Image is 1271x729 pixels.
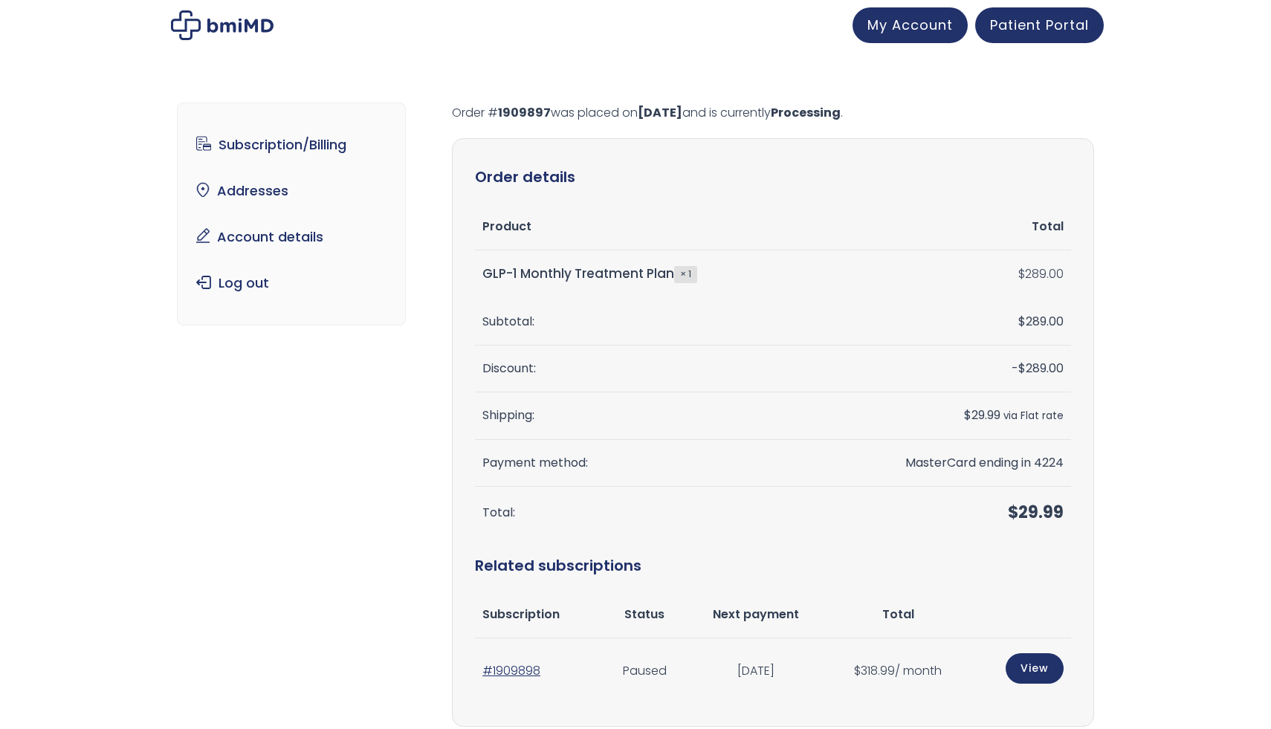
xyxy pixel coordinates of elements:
a: Subscription/Billing [189,129,395,161]
td: [DATE] [685,638,827,703]
a: Account details [189,221,395,253]
img: My account [171,10,274,40]
td: MasterCard ending in 4224 [815,440,1071,487]
span: $ [964,406,971,424]
span: $ [1008,501,1018,524]
td: GLP-1 Monthly Treatment Plan [475,250,815,298]
th: Shipping: [475,392,815,439]
h2: Related subscriptions [475,540,1071,592]
th: Total: [475,487,815,540]
span: My Account [867,16,953,34]
bdi: 289.00 [1018,265,1064,282]
span: 29.99 [1008,501,1064,524]
a: View [1006,653,1064,684]
span: Next payment [713,606,799,623]
span: $ [1018,265,1025,282]
a: Patient Portal [975,7,1104,43]
span: 318.99 [854,662,895,679]
th: Total [815,204,1071,250]
a: Addresses [189,175,395,207]
span: 289.00 [1018,313,1064,330]
span: $ [854,662,861,679]
span: $ [1018,313,1026,330]
td: - [815,346,1071,392]
nav: Account pages [177,103,407,325]
h2: Order details [475,161,1071,192]
a: #1909898 [482,662,540,679]
mark: [DATE] [638,104,682,121]
span: $ [1018,360,1026,377]
mark: Processing [771,104,841,121]
span: Patient Portal [990,16,1089,34]
th: Payment method: [475,440,815,487]
td: Paused [604,638,685,703]
small: via Flat rate [1003,409,1064,423]
span: Total [882,606,914,623]
td: / month [827,638,970,703]
span: 29.99 [964,406,1000,424]
p: Order # was placed on and is currently . [452,103,1094,123]
span: Status [624,606,664,623]
span: Subscription [482,606,560,623]
th: Discount: [475,346,815,392]
th: Product [475,204,815,250]
strong: × 1 [674,266,697,282]
a: My Account [853,7,968,43]
span: 289.00 [1018,360,1064,377]
a: Log out [189,268,395,299]
mark: 1909897 [498,104,551,121]
th: Subtotal: [475,299,815,346]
